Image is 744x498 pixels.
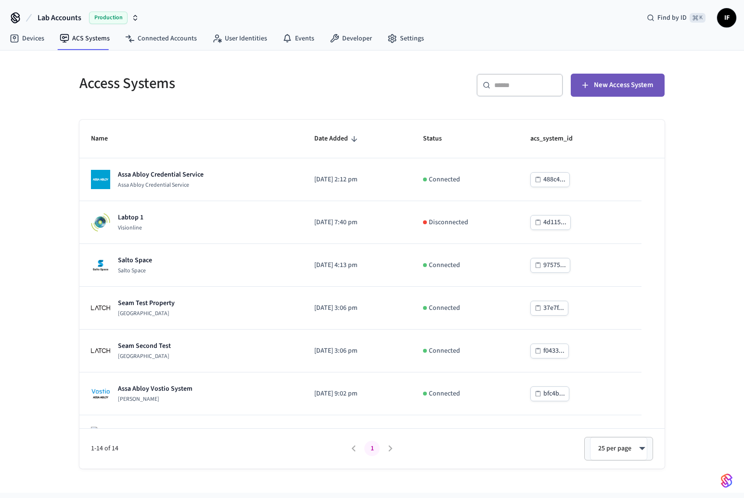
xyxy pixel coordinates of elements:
p: Assa Abloy Credential Service [118,170,204,179]
span: Production [89,12,128,24]
a: Connected Accounts [117,30,205,47]
p: [DATE] 3:06 pm [314,346,400,356]
p: [DATE] 7:40 pm [314,217,400,228]
img: SeamLogoGradient.69752ec5.svg [721,473,732,488]
div: Find by ID⌘ K [639,9,713,26]
span: Name [91,131,120,146]
p: [DATE] 9:02 pm [314,389,400,399]
p: [PERSON_NAME] [118,396,192,403]
a: User Identities [205,30,275,47]
img: Dormakaba Ambiance Site Logo [91,427,110,446]
p: [DATE] 3:06 pm [314,303,400,313]
a: ACS Systems [52,30,117,47]
p: Connected [429,303,460,313]
p: Assa Abloy Vostio System [118,384,192,394]
p: Salto Space [118,267,152,275]
button: 488c4... [530,172,570,187]
p: Seam Second Test [118,341,171,351]
div: f0433... [543,345,564,357]
p: Labtop 1 [118,213,143,222]
span: acs_system_id [530,131,585,146]
img: Latch Building Logo [91,341,110,360]
button: page 1 [364,441,380,456]
img: Assa Abloy Credential Service Logo [91,170,110,189]
img: Assa Abloy Vostio Logo [91,384,110,403]
p: [GEOGRAPHIC_DATA] [118,353,171,360]
span: Date Added [314,131,360,146]
p: Visionline [118,224,143,232]
div: 37e7f... [543,302,564,314]
button: bfc4b... [530,386,569,401]
span: Find by ID [657,13,687,23]
button: IF [717,8,736,27]
span: 1-14 of 14 [91,444,345,454]
div: 4d115... [543,217,566,229]
div: bfc4b... [543,388,565,400]
img: Latch Building Logo [91,298,110,318]
button: 97575... [530,258,570,273]
p: [DATE] 2:12 pm [314,175,400,185]
div: 25 per page [590,437,647,460]
button: 37e7f... [530,301,568,316]
p: Connected [429,175,460,185]
p: Assa Abloy Credential Service [118,181,204,189]
p: [DATE] 4:13 pm [314,260,400,270]
span: Status [423,131,454,146]
div: 97575... [543,259,566,271]
img: Visionline Logo [91,213,110,232]
button: New Access System [571,74,665,97]
a: Devices [2,30,52,47]
img: Salto Space Logo [91,255,110,275]
p: Labtop4 Site [118,427,182,436]
p: Salto Space [118,255,152,265]
p: Connected [429,346,460,356]
span: ⌘ K [690,13,706,23]
p: [GEOGRAPHIC_DATA] [118,310,175,318]
h5: Access Systems [79,74,366,93]
a: Events [275,30,322,47]
span: Lab Accounts [38,12,81,24]
a: Settings [380,30,432,47]
p: Connected [429,389,460,399]
span: IF [718,9,735,26]
p: Seam Test Property [118,298,175,308]
p: Disconnected [429,217,468,228]
div: 488c4... [543,174,565,186]
nav: pagination navigation [345,441,399,456]
a: Developer [322,30,380,47]
button: f0433... [530,344,569,358]
span: New Access System [594,79,653,91]
button: 4d115... [530,215,571,230]
p: Connected [429,260,460,270]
